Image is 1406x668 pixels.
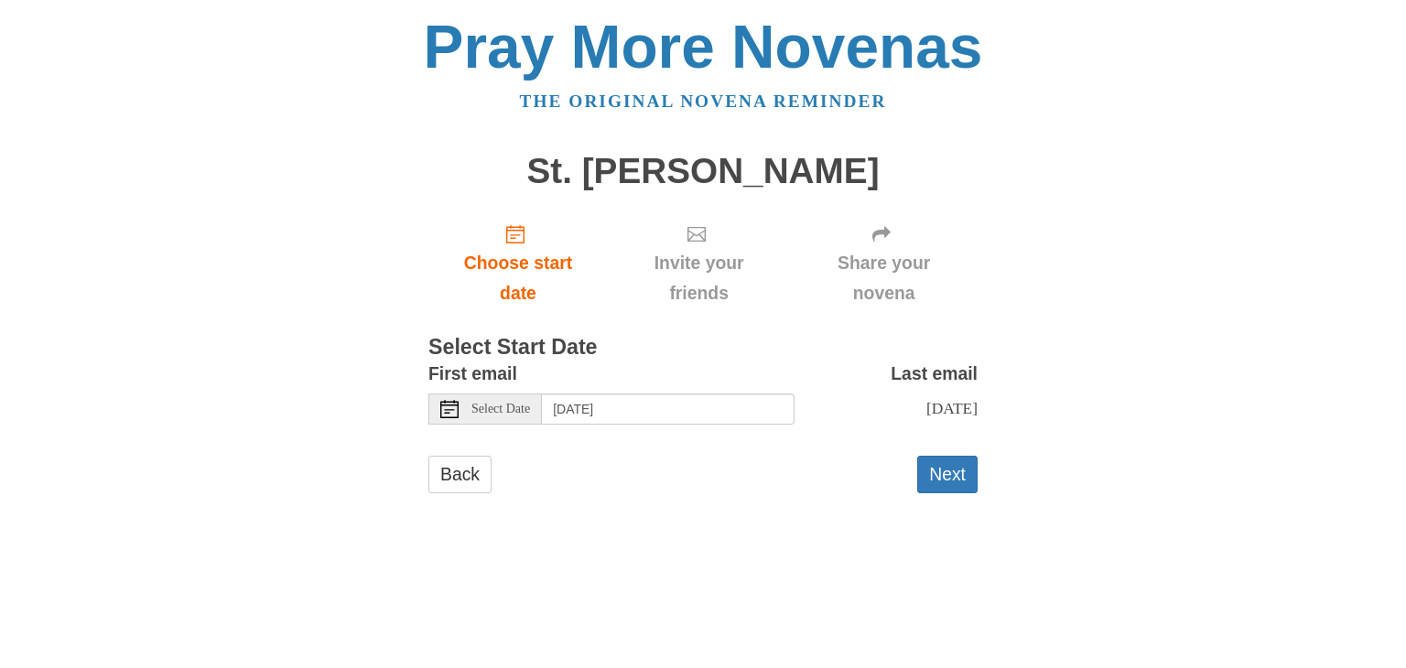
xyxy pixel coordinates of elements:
[520,92,887,111] a: The original novena reminder
[891,359,978,389] label: Last email
[428,359,517,389] label: First email
[917,456,978,493] button: Next
[428,336,978,360] h3: Select Start Date
[926,399,978,417] span: [DATE]
[424,13,983,81] a: Pray More Novenas
[471,403,530,415] span: Select Date
[790,209,978,318] div: Click "Next" to confirm your start date first.
[447,248,589,308] span: Choose start date
[808,248,959,308] span: Share your novena
[428,152,978,191] h1: St. [PERSON_NAME]
[428,456,492,493] a: Back
[608,209,790,318] div: Click "Next" to confirm your start date first.
[626,248,772,308] span: Invite your friends
[428,209,608,318] a: Choose start date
